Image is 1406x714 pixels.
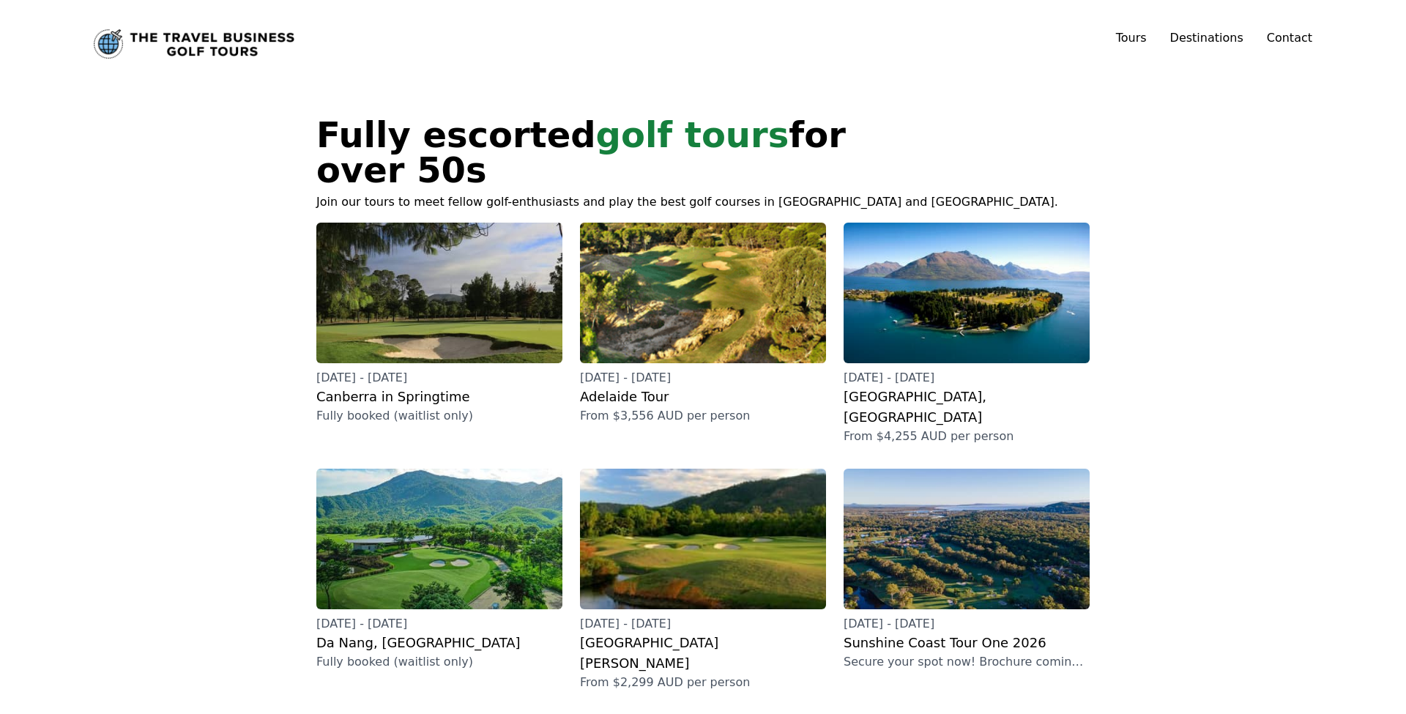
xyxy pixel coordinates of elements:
[1116,31,1147,45] a: Tours
[844,653,1090,671] p: Secure your spot now! Brochure coming soon
[316,633,562,653] h2: Da Nang, [GEOGRAPHIC_DATA]
[844,369,1090,387] p: [DATE] - [DATE]
[94,29,294,59] img: The Travel Business Golf Tours logo
[844,615,1090,633] p: [DATE] - [DATE]
[94,29,294,59] a: Link to home page
[580,674,826,691] p: From $2,299 AUD per person
[580,633,826,674] h2: [GEOGRAPHIC_DATA][PERSON_NAME]
[580,469,826,691] a: [DATE] - [DATE][GEOGRAPHIC_DATA][PERSON_NAME]From $2,299 AUD per person
[316,223,562,425] a: [DATE] - [DATE]Canberra in SpringtimeFully booked (waitlist only)
[316,407,562,425] p: Fully booked (waitlist only)
[1267,29,1312,47] a: Contact
[1170,31,1243,45] a: Destinations
[844,223,1090,445] a: [DATE] - [DATE][GEOGRAPHIC_DATA], [GEOGRAPHIC_DATA]From $4,255 AUD per person
[580,369,826,387] p: [DATE] - [DATE]
[596,114,789,155] span: golf tours
[316,117,972,187] h1: Fully escorted for over 50s
[316,615,562,633] p: [DATE] - [DATE]
[844,633,1090,653] h2: Sunshine Coast Tour One 2026
[316,469,562,671] a: [DATE] - [DATE]Da Nang, [GEOGRAPHIC_DATA]Fully booked (waitlist only)
[844,428,1090,445] p: From $4,255 AUD per person
[316,653,562,671] p: Fully booked (waitlist only)
[316,387,562,407] h2: Canberra in Springtime
[844,469,1090,671] a: [DATE] - [DATE]Sunshine Coast Tour One 2026Secure your spot now! Brochure coming soon
[844,387,1090,428] h2: [GEOGRAPHIC_DATA], [GEOGRAPHIC_DATA]
[580,615,826,633] p: [DATE] - [DATE]
[580,387,826,407] h2: Adelaide Tour
[316,193,1090,211] p: Join our tours to meet fellow golf-enthusiasts and play the best golf courses in [GEOGRAPHIC_DATA...
[580,407,826,425] p: From $3,556 AUD per person
[316,369,562,387] p: [DATE] - [DATE]
[580,223,826,425] a: [DATE] - [DATE]Adelaide TourFrom $3,556 AUD per person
